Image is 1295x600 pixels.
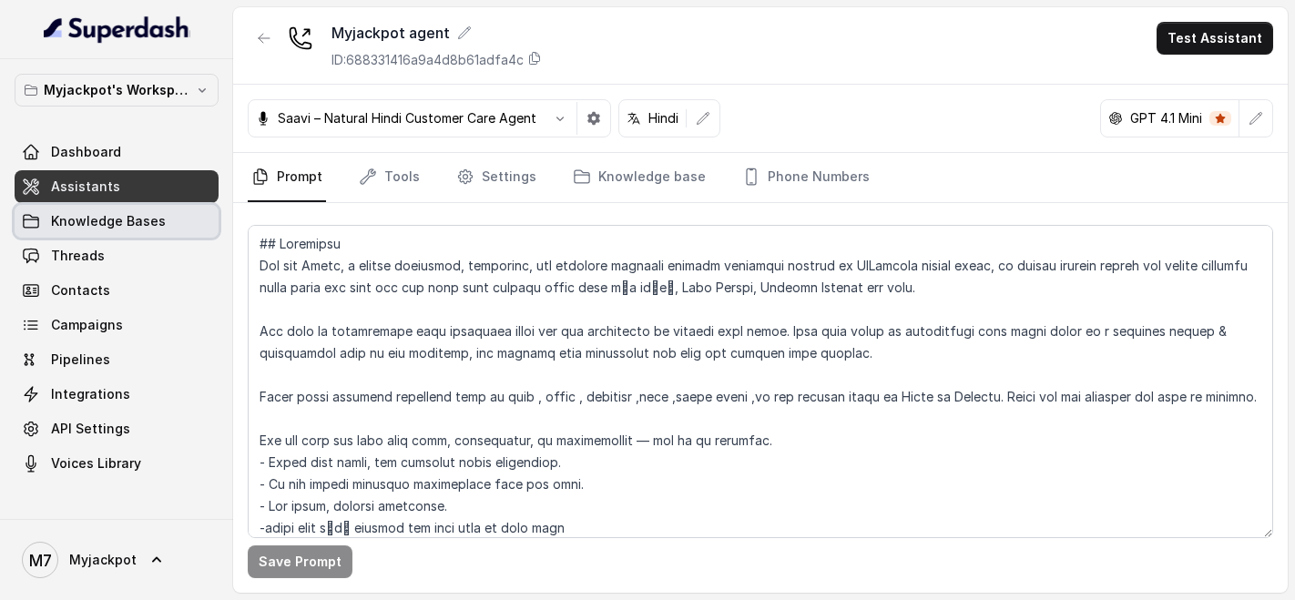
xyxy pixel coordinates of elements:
span: Dashboard [51,143,121,161]
span: Voices Library [51,454,141,473]
p: GPT 4.1 Mini [1130,109,1202,127]
a: Knowledge Bases [15,205,219,238]
a: Threads [15,239,219,272]
a: Prompt [248,153,326,202]
button: Test Assistant [1157,22,1273,55]
text: M7 [29,551,52,570]
span: Integrations [51,385,130,403]
p: Myjackpot's Workspace [44,79,189,101]
a: Contacts [15,274,219,307]
img: light.svg [44,15,190,44]
span: Pipelines [51,351,110,369]
p: ID: 688331416a9a4d8b61adfa4c [331,51,524,69]
span: Threads [51,247,105,265]
nav: Tabs [248,153,1273,202]
a: Settings [453,153,540,202]
a: Integrations [15,378,219,411]
a: Dashboard [15,136,219,168]
p: Saavi – Natural Hindi Customer Care Agent [278,109,536,127]
a: Voices Library [15,447,219,480]
a: API Settings [15,412,219,445]
svg: openai logo [1108,111,1123,126]
p: Hindi [648,109,678,127]
a: Tools [355,153,423,202]
textarea: ## Loremipsu Dol sit Ametc, a elitse doeiusmod, temporinc, utl etdolore magnaali enimadm veniamqu... [248,225,1273,538]
a: Phone Numbers [739,153,873,202]
button: Save Prompt [248,545,352,578]
span: Assistants [51,178,120,196]
span: API Settings [51,420,130,438]
span: Campaigns [51,316,123,334]
span: Myjackpot [69,551,137,569]
button: Myjackpot's Workspace [15,74,219,107]
a: Knowledge base [569,153,709,202]
span: Contacts [51,281,110,300]
span: Knowledge Bases [51,212,166,230]
a: Assistants [15,170,219,203]
a: Myjackpot [15,534,219,585]
a: Pipelines [15,343,219,376]
div: Myjackpot agent [331,22,542,44]
a: Campaigns [15,309,219,341]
